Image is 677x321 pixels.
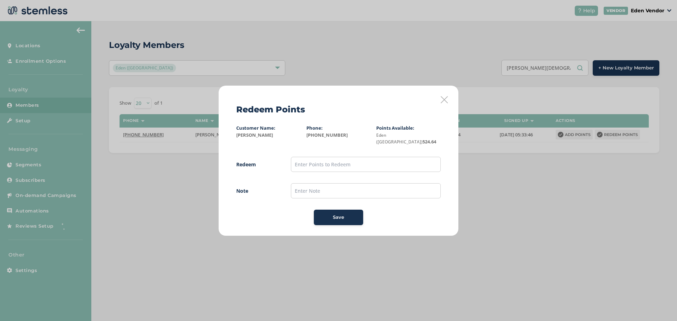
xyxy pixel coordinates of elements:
label: [PHONE_NUMBER] [306,132,371,139]
h2: Redeem Points [236,103,305,116]
label: Phone: [306,125,323,131]
label: Customer Name: [236,125,275,131]
label: [PERSON_NAME] [236,132,301,139]
small: Eden ([GEOGRAPHIC_DATA]) [376,132,422,145]
input: Enter Note [291,183,441,198]
iframe: Chat Widget [642,287,677,321]
label: Note [236,187,277,195]
label: 524.64 [376,132,441,146]
input: Enter Points to Redeem [291,157,441,172]
label: Redeem [236,161,277,168]
label: Points Available: [376,125,414,131]
span: Save [333,214,344,221]
button: Save [314,210,363,225]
